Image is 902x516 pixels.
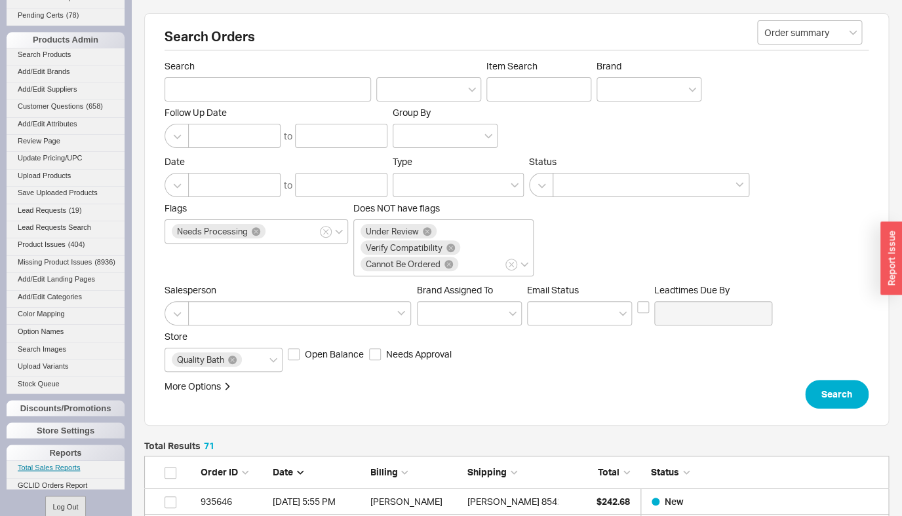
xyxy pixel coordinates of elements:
[7,169,125,183] a: Upload Products
[7,324,125,338] a: Option Names
[201,466,266,479] div: Order ID
[18,206,66,214] span: Lead Requests
[353,202,440,213] span: Does NOT have flags
[165,331,187,342] span: Store
[165,30,869,50] h2: Search Orders
[18,240,66,248] span: Product Issues
[417,284,493,295] span: Brand Assigned To
[7,9,125,22] a: Pending Certs(78)
[7,272,125,286] a: Add/Edit Landing Pages
[7,117,125,131] a: Add/Edit Attributes
[165,380,221,393] div: More Options
[288,348,300,360] input: Open Balance
[273,466,293,477] span: Date
[144,488,889,515] a: 935646[DATE] 5:55 PM[PERSON_NAME][PERSON_NAME] 8542$242.68New
[757,20,862,45] input: Select...
[486,60,591,72] span: Item Search
[165,380,231,393] button: More Options
[651,466,679,477] span: Status
[7,400,125,416] div: Discounts/Promotions
[7,204,125,217] a: Lead Requests(19)
[7,83,125,96] a: Add/Edit Suppliers
[18,258,92,266] span: Missing Product Issues
[144,441,214,451] h5: Total Results
[7,377,125,390] a: Stock Queue
[7,100,125,113] a: Customer Questions(658)
[165,77,371,101] input: Search
[7,151,125,165] a: Update Pricing/UPC
[7,478,125,492] a: GCLID Orders Report
[509,311,517,316] svg: open menu
[201,466,238,477] span: Order ID
[484,134,492,139] svg: open menu
[486,77,591,101] input: Item Search
[619,311,627,316] svg: open menu
[267,224,277,239] input: Flags
[66,11,79,19] span: ( 78 )
[165,60,371,72] span: Search
[7,134,125,148] a: Review Page
[564,466,630,479] div: Total
[7,445,125,460] div: Reports
[7,307,125,321] a: Color Mapping
[393,156,412,167] span: Type
[366,227,419,236] span: Under Review
[7,238,125,251] a: Product Issues(404)
[467,488,562,515] div: [PERSON_NAME] 8542
[69,206,82,214] span: ( 19 )
[177,355,224,364] span: Quality Bath
[18,11,64,19] span: Pending Certs
[393,107,431,118] span: Group By
[273,488,363,515] div: 8/22/25 5:55 PM
[7,342,125,356] a: Search Images
[165,284,412,296] span: Salesperson
[821,386,852,402] span: Search
[7,48,125,62] a: Search Products
[370,466,397,477] span: Billing
[805,380,869,409] button: Search
[849,30,857,35] svg: open menu
[305,348,364,361] span: Open Balance
[366,243,442,252] span: Verify Compatibility
[7,65,125,79] a: Add/Edit Brands
[165,156,387,168] span: Date
[244,352,253,367] input: Store
[7,255,125,269] a: Missing Product Issues(8936)
[177,227,248,236] span: Needs Processing
[165,107,387,119] span: Follow Up Date
[604,82,613,97] input: Brand
[7,460,125,474] a: Total Sales Reports
[165,202,187,213] span: Flags
[7,32,125,48] div: Products Admin
[665,496,684,507] span: New
[68,240,85,248] span: ( 404 )
[284,130,292,143] div: to
[654,284,772,296] span: Leadtimes Due By
[7,359,125,373] a: Upload Variants
[86,102,103,110] span: ( 658 )
[386,348,452,361] span: Needs Approval
[400,177,409,193] input: Type
[320,226,332,238] button: Flags
[7,290,125,304] a: Add/Edit Categories
[284,179,292,192] div: to
[597,60,621,71] span: Brand
[366,259,441,268] span: Cannot Be Ordered
[7,221,125,234] a: Lead Requests Search
[7,422,125,438] div: Store Settings
[467,466,507,477] span: Shipping
[527,284,579,295] span: Em ​ ail Status
[18,102,83,110] span: Customer Questions
[201,488,266,515] div: 935646
[505,259,517,270] button: Does NOT have flags
[529,156,750,168] span: Status
[598,466,619,477] span: Total
[370,466,460,479] div: Billing
[597,496,630,507] span: $242.68
[460,257,469,272] input: Does NOT have flags
[273,466,363,479] div: Date
[467,466,558,479] div: Shipping
[640,466,882,479] div: Status
[369,348,381,360] input: Needs Approval
[7,186,125,200] a: Save Uploaded Products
